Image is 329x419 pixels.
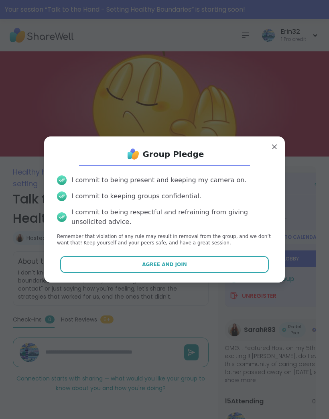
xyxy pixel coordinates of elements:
[71,191,201,201] div: I commit to keeping groups confidential.
[57,233,272,247] p: Remember that violation of any rule may result in removal from the group, and we don’t want that!...
[60,256,269,273] button: Agree and Join
[142,261,187,268] span: Agree and Join
[143,148,204,160] h1: Group Pledge
[71,175,246,185] div: I commit to being present and keeping my camera on.
[71,207,272,227] div: I commit to being respectful and refraining from giving unsolicited advice.
[125,146,141,162] img: ShareWell Logo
